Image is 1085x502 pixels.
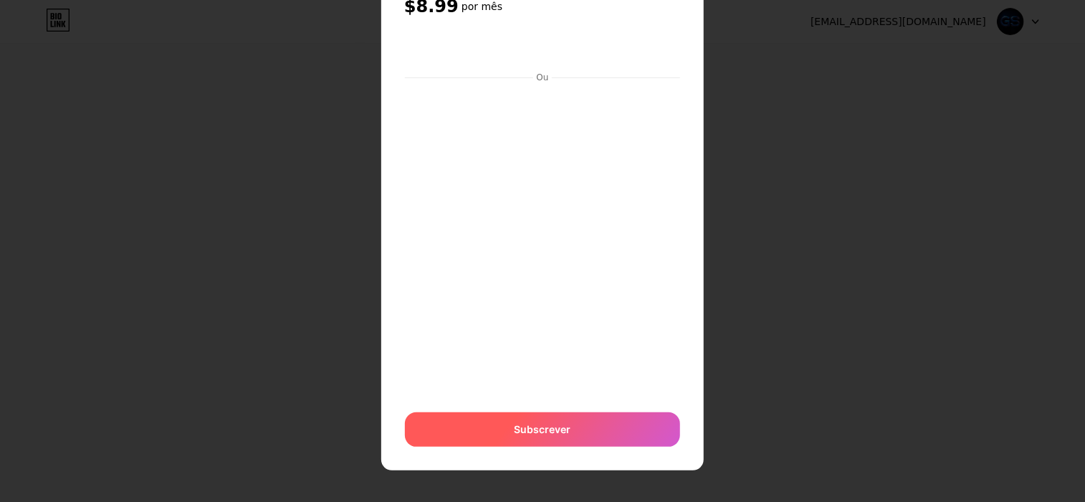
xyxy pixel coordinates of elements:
span: Subscrever [515,422,571,437]
iframe: Quadro seguro de entrada do pagamento [402,85,683,398]
iframe: Quadro seguro do botão de pagamento [405,33,680,67]
div: Ou [533,72,551,83]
